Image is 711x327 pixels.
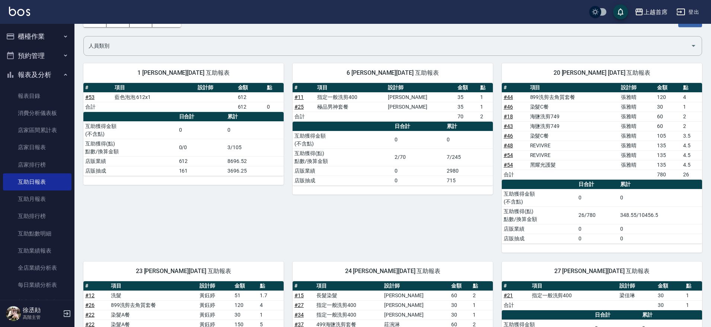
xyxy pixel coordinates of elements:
p: 高階主管 [23,314,61,321]
span: 20 [PERSON_NAME] [DATE] 互助報表 [511,69,693,77]
a: 店家日報表 [3,139,71,156]
td: 染髮A餐 [109,310,198,320]
td: [PERSON_NAME] [386,102,456,112]
a: 消費分析儀表板 [3,105,71,122]
td: 4.5 [681,150,702,160]
td: 60 [655,121,682,131]
td: 黃鈺婷 [198,310,233,320]
th: 項目 [315,83,386,93]
th: # [293,83,315,93]
td: 2 [478,112,493,121]
td: 長髮染髮 [315,291,382,300]
a: #22 [85,312,95,318]
table: a dense table [83,83,284,112]
td: 1 [478,92,493,102]
button: save [613,4,628,19]
td: 4.5 [681,160,702,170]
a: 互助日報表 [3,173,71,190]
span: 6 [PERSON_NAME][DATE] 互助報表 [302,69,484,77]
th: 累計 [445,122,493,131]
td: 指定一般洗剪400 [530,291,618,300]
th: 項目 [530,281,618,291]
td: 指定一般洗剪400 [315,92,386,102]
td: 8696.52 [226,156,284,166]
a: #15 [294,292,304,298]
th: 點 [478,83,493,93]
td: 35 [456,92,478,102]
td: 梁佳琳 [618,291,656,300]
td: REVIVRE [528,141,619,150]
h5: 徐丞勛 [23,307,61,314]
td: 51 [233,291,258,300]
a: #26 [85,302,95,308]
a: #27 [294,302,304,308]
th: 金額 [233,281,258,291]
td: 張雅晴 [619,131,655,141]
img: Logo [9,7,30,16]
td: 35 [456,102,478,112]
a: 每日業績分析表 [3,276,71,294]
td: 店販抽成 [293,176,393,185]
th: 點 [681,83,702,93]
td: 0 [445,131,493,148]
td: 2 [681,121,702,131]
th: 項目 [528,83,619,93]
img: Person [6,306,21,321]
td: 899洗剪去角質套餐 [528,92,619,102]
a: 店家區間累計表 [3,122,71,139]
th: 金額 [655,83,682,93]
a: #44 [504,94,513,100]
th: 金額 [449,281,471,291]
td: 極品男神套餐 [315,102,386,112]
button: 上越首席 [632,4,670,20]
td: [PERSON_NAME] [382,300,449,310]
th: 點 [471,281,493,291]
th: 項目 [109,281,198,291]
a: #25 [294,104,304,110]
td: 135 [655,160,682,170]
td: 0 [226,121,284,139]
button: 櫃檯作業 [3,27,71,46]
a: 互助點數明細 [3,225,71,242]
td: 26/780 [577,206,618,224]
td: 黑耀光護髮 [528,160,619,170]
td: 店販抽成 [502,234,577,243]
th: # [502,281,530,291]
a: 互助業績報表 [3,242,71,259]
button: 預約管理 [3,46,71,65]
th: 設計師 [386,83,456,93]
div: 上越首席 [644,7,667,17]
a: #46 [504,133,513,139]
td: 張雅晴 [619,160,655,170]
td: 互助獲得金額 (不含點) [293,131,393,148]
a: #54 [504,152,513,158]
table: a dense table [502,180,702,244]
th: 設計師 [196,83,236,93]
td: 348.55/10456.5 [618,206,702,224]
td: 70 [456,112,478,121]
table: a dense table [293,83,493,122]
td: 0 [618,224,702,234]
td: 30 [449,310,471,320]
td: 店販業績 [83,156,177,166]
a: 營業統計分析表 [3,294,71,311]
span: 24 [PERSON_NAME][DATE] 互助報表 [302,267,484,275]
th: 設計師 [198,281,233,291]
td: 合計 [502,170,528,179]
span: 1 [PERSON_NAME][DATE] 互助報表 [92,69,275,77]
th: # [83,281,109,291]
td: 0 [177,121,226,139]
table: a dense table [293,122,493,186]
td: 0 [577,224,618,234]
td: 0 [618,189,702,206]
td: 0 [577,234,618,243]
td: 0 [577,189,618,206]
td: 715 [445,176,493,185]
th: 金額 [456,83,478,93]
input: 人員名稱 [87,39,688,52]
td: 洗髮 [109,291,198,300]
td: 161 [177,166,226,176]
th: # [83,83,113,93]
td: 1 [681,102,702,112]
td: REVIVRE [528,150,619,160]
